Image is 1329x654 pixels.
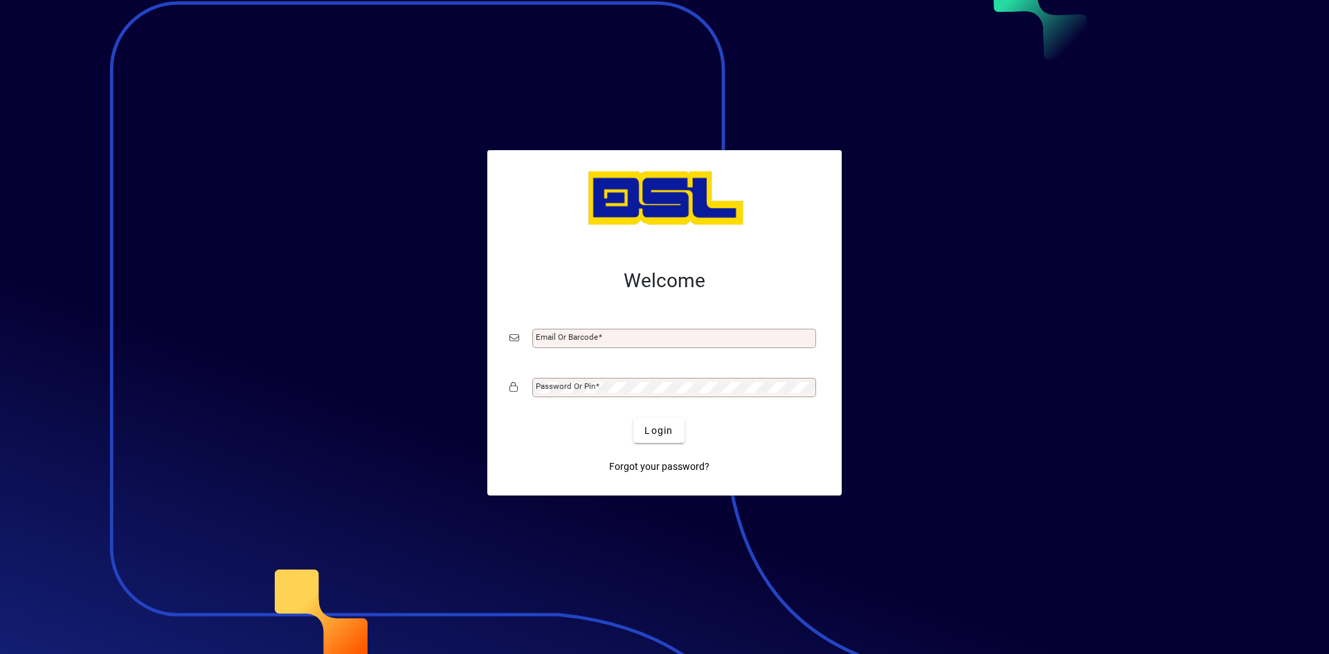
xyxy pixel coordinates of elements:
[509,269,820,293] h2: Welcome
[633,418,684,443] button: Login
[609,460,709,474] span: Forgot your password?
[536,332,598,342] mat-label: Email or Barcode
[536,381,595,391] mat-label: Password or Pin
[644,424,673,438] span: Login
[604,454,715,479] a: Forgot your password?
